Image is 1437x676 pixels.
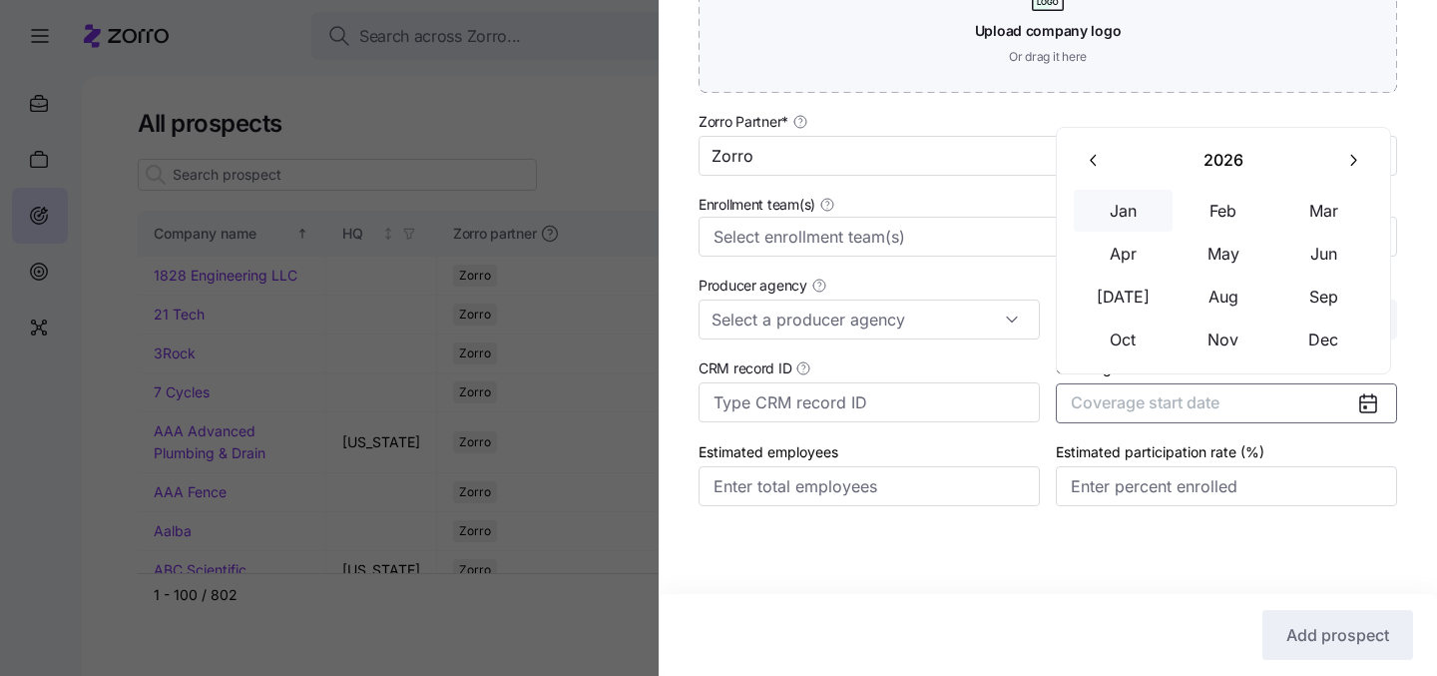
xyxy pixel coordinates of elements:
button: Aug [1174,276,1273,318]
button: Feb [1174,190,1273,232]
button: Sep [1274,276,1374,318]
span: Enrollment team(s) [699,195,815,215]
span: Add prospect [1286,623,1389,647]
input: Type CRM record ID [699,382,1040,422]
button: Mar [1274,190,1374,232]
button: Nov [1174,319,1273,360]
input: Select a partner [699,136,1397,176]
label: Estimated participation rate (%) [1056,441,1264,463]
button: Jun [1274,233,1374,275]
button: Oct [1074,319,1174,360]
input: Enter percent enrolled [1056,466,1397,506]
input: Enter total employees [699,466,1040,506]
input: Select a producer agency [699,300,1040,339]
button: May [1174,233,1273,275]
button: Dec [1274,319,1374,360]
button: 2026 [1115,140,1332,182]
button: Coverage start date [1056,383,1397,423]
button: [DATE] [1074,276,1174,318]
button: Jan [1074,190,1174,232]
button: Add prospect [1262,610,1413,660]
span: Coverage start date [1071,392,1219,412]
label: Estimated employees [699,441,838,463]
span: CRM record ID [699,358,791,378]
span: Producer agency [699,276,807,296]
button: Apr [1074,233,1174,275]
input: Select enrollment team(s) [714,224,1316,250]
span: Zorro Partner * [699,112,788,132]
